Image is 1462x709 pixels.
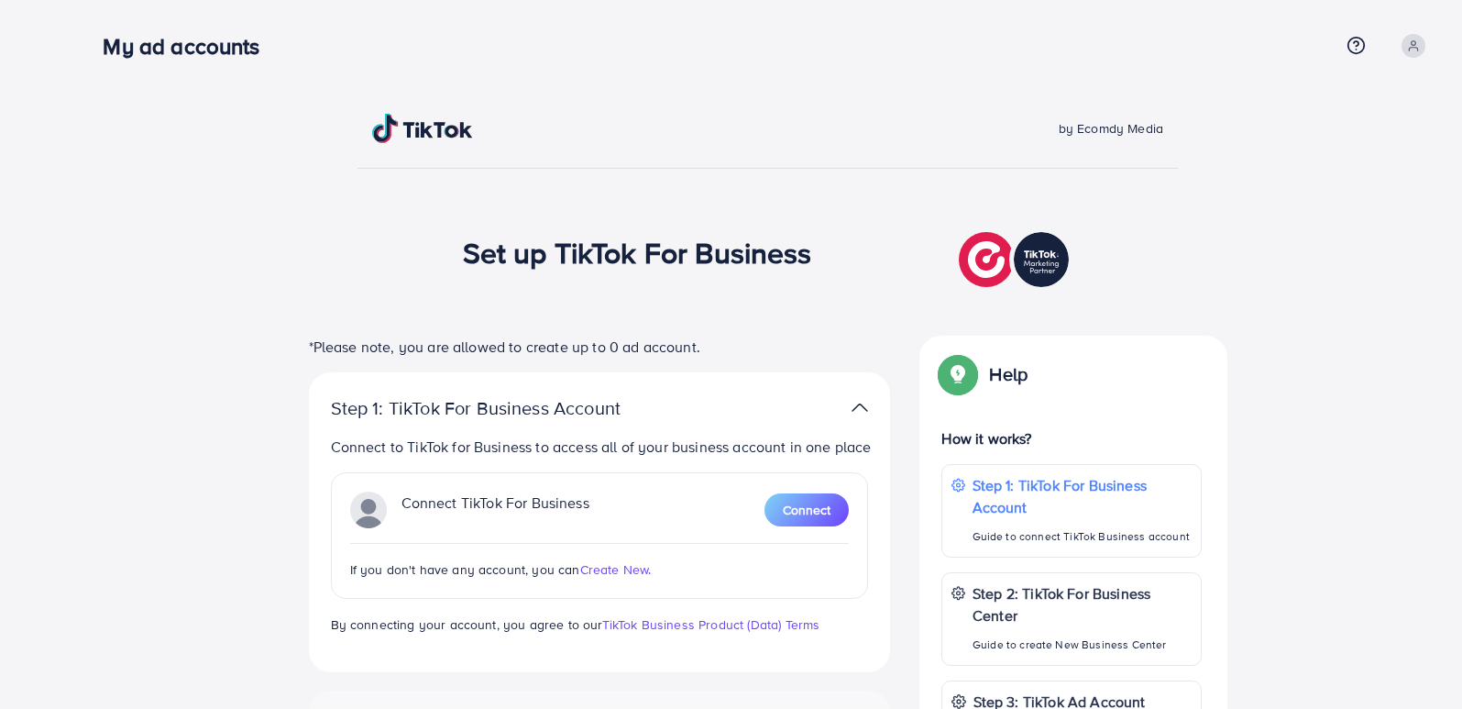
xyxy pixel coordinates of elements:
[989,363,1028,385] p: Help
[602,615,820,634] a: TikTok Business Product (Data) Terms
[973,634,1192,656] p: Guide to create New Business Center
[973,474,1192,518] p: Step 1: TikTok For Business Account
[941,358,974,391] img: Popup guide
[463,235,812,270] h1: Set up TikTok For Business
[372,114,473,143] img: TikTok
[764,493,849,526] button: Connect
[331,614,868,636] p: By connecting your account, you agree to our
[973,526,1192,548] p: Guide to connect TikTok Business account
[852,394,868,421] img: TikTok partner
[350,492,387,528] img: TikTok partner
[103,33,274,60] h3: My ad accounts
[941,427,1202,449] p: How it works?
[580,560,652,579] span: Create New.
[331,397,679,419] p: Step 1: TikTok For Business Account
[783,501,830,519] span: Connect
[973,582,1192,626] p: Step 2: TikTok For Business Center
[331,436,875,458] p: Connect to TikTok for Business to access all of your business account in one place
[350,560,580,579] span: If you don't have any account, you can
[959,227,1073,292] img: TikTok partner
[401,492,589,528] p: Connect TikTok For Business
[1059,119,1163,138] span: by Ecomdy Media
[309,336,890,358] p: *Please note, you are allowed to create up to 0 ad account.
